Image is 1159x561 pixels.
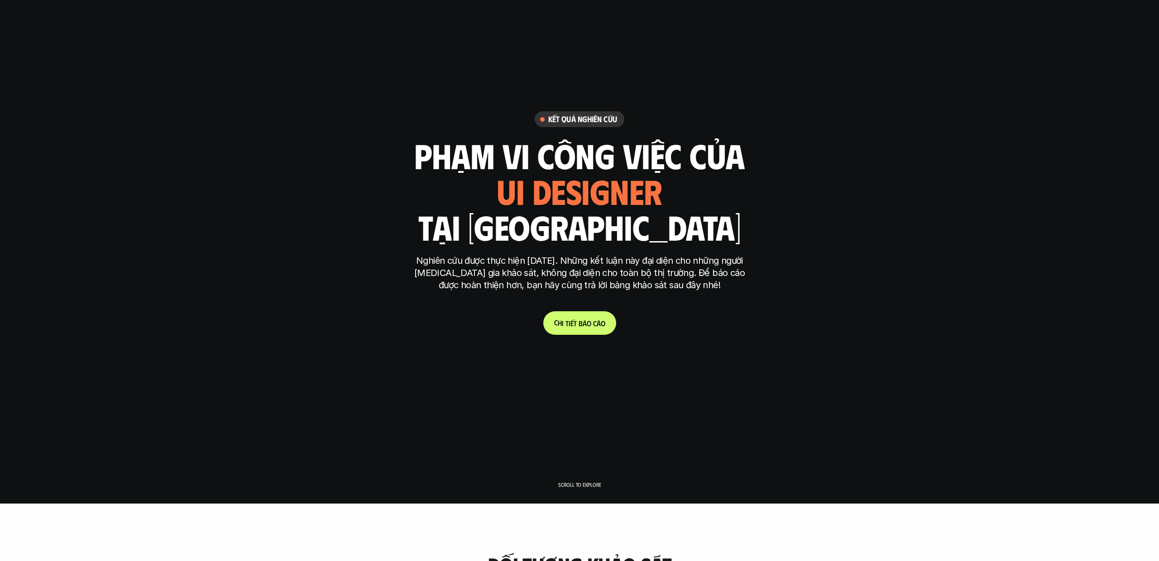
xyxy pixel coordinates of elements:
h1: phạm vi công việc của [414,136,745,174]
span: b [579,319,583,328]
span: h [558,319,562,327]
span: t [565,319,569,328]
span: á [597,319,601,328]
span: C [554,318,558,327]
span: o [587,319,591,328]
p: Nghiên cứu được thực hiện [DATE]. Những kết luận này đại diện cho những người [MEDICAL_DATA] gia ... [410,255,749,291]
h1: tại [GEOGRAPHIC_DATA] [418,208,741,246]
span: c [593,319,597,328]
span: á [583,319,587,328]
span: t [574,319,577,328]
span: i [562,319,564,327]
p: Scroll to explore [558,481,601,488]
a: Chitiếtbáocáo [543,311,616,335]
h6: Kết quả nghiên cứu [548,114,617,124]
span: o [601,319,605,328]
span: ế [570,319,574,328]
span: i [569,319,570,328]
